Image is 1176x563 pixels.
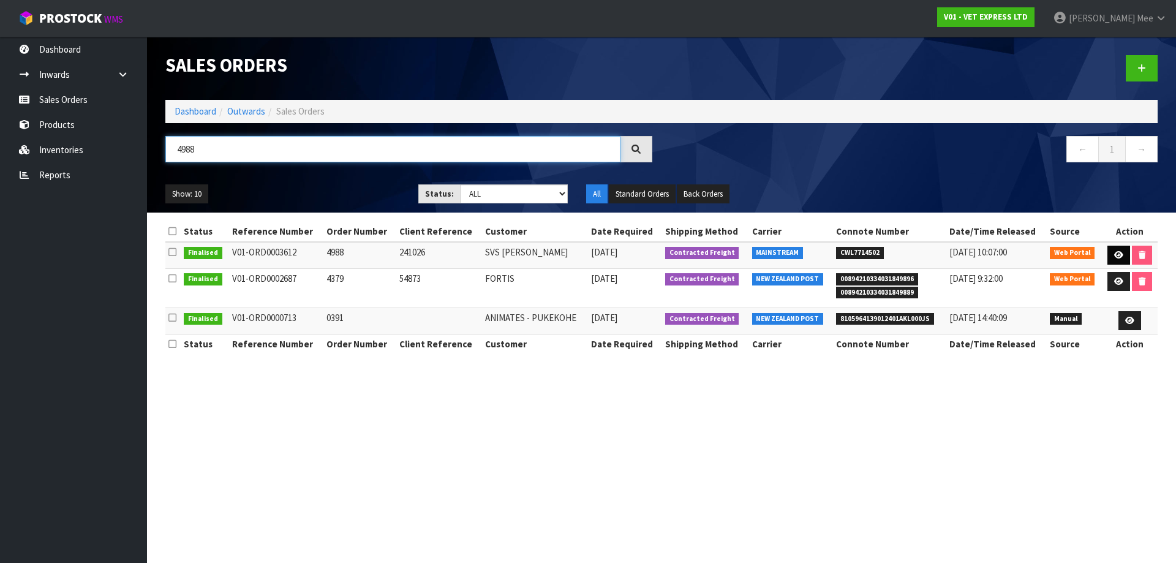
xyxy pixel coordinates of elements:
[18,10,34,26] img: cube-alt.png
[323,308,396,334] td: 0391
[1098,136,1126,162] a: 1
[752,247,804,259] span: MAINSTREAM
[749,334,834,353] th: Carrier
[165,184,208,204] button: Show: 10
[586,184,608,204] button: All
[588,222,662,241] th: Date Required
[752,313,824,325] span: NEW ZEALAND POST
[482,334,588,353] th: Customer
[836,313,934,325] span: 8105964139012401AKL000JS
[833,222,946,241] th: Connote Number
[1050,273,1095,285] span: Web Portal
[175,105,216,117] a: Dashboard
[833,334,946,353] th: Connote Number
[229,242,323,268] td: V01-ORD0003612
[752,273,824,285] span: NEW ZEALAND POST
[1050,313,1082,325] span: Manual
[1102,222,1158,241] th: Action
[949,312,1007,323] span: [DATE] 14:40:09
[104,13,123,25] small: WMS
[482,242,588,268] td: SVS [PERSON_NAME]
[1047,222,1102,241] th: Source
[184,273,222,285] span: Finalised
[1137,12,1153,24] span: Mee
[591,273,617,284] span: [DATE]
[677,184,729,204] button: Back Orders
[836,287,918,299] span: 00894210334031849889
[662,222,749,241] th: Shipping Method
[482,268,588,308] td: FORTIS
[482,308,588,334] td: ANIMATES - PUKEKOHE
[836,247,884,259] span: CWL7714502
[396,334,482,353] th: Client Reference
[949,273,1003,284] span: [DATE] 9:32:00
[181,334,229,353] th: Status
[591,312,617,323] span: [DATE]
[323,268,396,308] td: 4379
[591,246,617,258] span: [DATE]
[949,246,1007,258] span: [DATE] 10:07:00
[276,105,325,117] span: Sales Orders
[946,222,1047,241] th: Date/Time Released
[588,334,662,353] th: Date Required
[665,273,739,285] span: Contracted Freight
[609,184,676,204] button: Standard Orders
[662,334,749,353] th: Shipping Method
[184,313,222,325] span: Finalised
[323,222,396,241] th: Order Number
[944,12,1028,22] strong: V01 - VET EXPRESS LTD
[1047,334,1102,353] th: Source
[229,308,323,334] td: V01-ORD0000713
[749,222,834,241] th: Carrier
[396,222,482,241] th: Client Reference
[229,222,323,241] th: Reference Number
[665,247,739,259] span: Contracted Freight
[227,105,265,117] a: Outwards
[946,334,1047,353] th: Date/Time Released
[165,136,620,162] input: Search sales orders
[1125,136,1158,162] a: →
[165,55,652,75] h1: Sales Orders
[184,247,222,259] span: Finalised
[1066,136,1099,162] a: ←
[482,222,588,241] th: Customer
[181,222,229,241] th: Status
[1050,247,1095,259] span: Web Portal
[836,273,918,285] span: 00894210334031849896
[396,268,482,308] td: 54873
[425,189,454,199] strong: Status:
[1069,12,1135,24] span: [PERSON_NAME]
[323,334,396,353] th: Order Number
[665,313,739,325] span: Contracted Freight
[229,334,323,353] th: Reference Number
[671,136,1158,166] nav: Page navigation
[229,268,323,308] td: V01-ORD0002687
[1102,334,1158,353] th: Action
[323,242,396,268] td: 4988
[39,10,102,26] span: ProStock
[396,242,482,268] td: 241026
